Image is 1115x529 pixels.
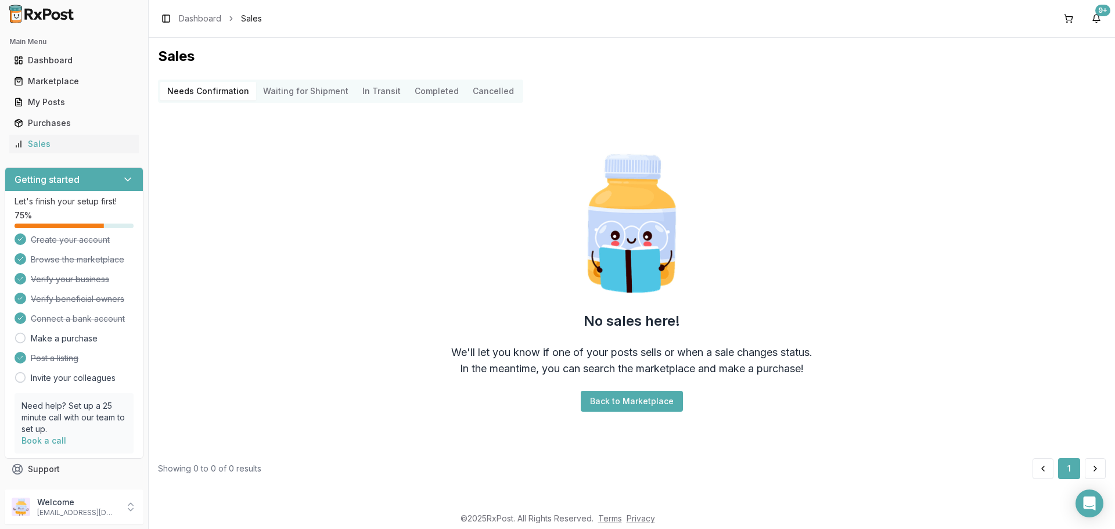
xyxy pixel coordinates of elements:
button: Dashboard [5,51,143,70]
button: Feedback [5,480,143,501]
button: Sales [5,135,143,153]
a: Privacy [627,513,655,523]
a: Invite your colleagues [31,372,116,384]
span: Feedback [28,484,67,496]
p: Welcome [37,496,118,508]
p: Need help? Set up a 25 minute call with our team to set up. [21,400,127,435]
a: Dashboard [179,13,221,24]
button: 1 [1058,458,1080,479]
a: Book a call [21,436,66,445]
a: My Posts [9,92,139,113]
a: Dashboard [9,50,139,71]
div: Dashboard [14,55,134,66]
button: Completed [408,82,466,100]
div: Showing 0 to 0 of 0 results [158,463,261,474]
span: Verify beneficial owners [31,293,124,305]
div: 9+ [1095,5,1110,16]
button: Support [5,459,143,480]
h2: No sales here! [584,312,680,330]
button: In Transit [355,82,408,100]
span: Browse the marketplace [31,254,124,265]
div: Marketplace [14,75,134,87]
h1: Sales [158,47,1106,66]
p: [EMAIL_ADDRESS][DOMAIN_NAME] [37,508,118,517]
div: My Posts [14,96,134,108]
div: In the meantime, you can search the marketplace and make a purchase! [460,361,804,377]
p: Let's finish your setup first! [15,196,134,207]
button: My Posts [5,93,143,111]
span: Sales [241,13,262,24]
a: Sales [9,134,139,154]
nav: breadcrumb [179,13,262,24]
span: Verify your business [31,274,109,285]
img: User avatar [12,498,30,516]
a: Marketplace [9,71,139,92]
button: Purchases [5,114,143,132]
span: Connect a bank account [31,313,125,325]
img: RxPost Logo [5,5,79,23]
div: Purchases [14,117,134,129]
div: Open Intercom Messenger [1076,490,1103,517]
button: Marketplace [5,72,143,91]
a: Purchases [9,113,139,134]
button: Needs Confirmation [160,82,256,100]
h2: Main Menu [9,37,139,46]
a: Make a purchase [31,333,98,344]
h3: Getting started [15,172,80,186]
span: 75 % [15,210,32,221]
div: Sales [14,138,134,150]
button: Waiting for Shipment [256,82,355,100]
a: Terms [598,513,622,523]
button: 9+ [1087,9,1106,28]
span: Post a listing [31,352,78,364]
span: Create your account [31,234,110,246]
button: Back to Marketplace [581,391,683,412]
div: We'll let you know if one of your posts sells or when a sale changes status. [451,344,812,361]
button: Cancelled [466,82,521,100]
img: Smart Pill Bottle [557,149,706,298]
